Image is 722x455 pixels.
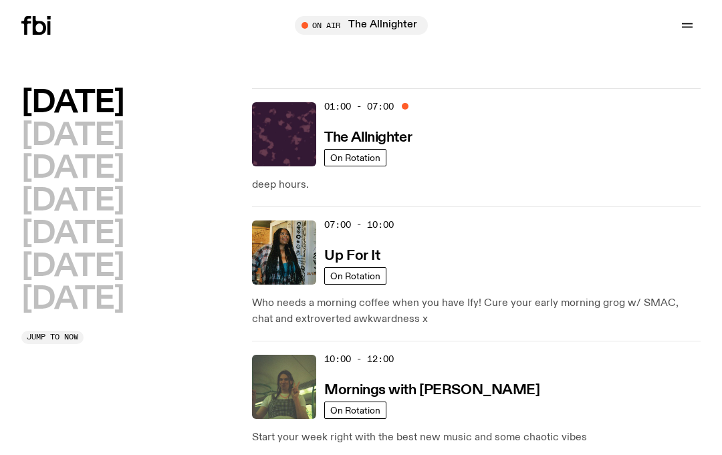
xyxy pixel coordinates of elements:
a: On Rotation [324,402,386,419]
button: On AirThe Allnighter [295,16,428,35]
img: Jim Kretschmer in a really cute outfit with cute braids, standing on a train holding up a peace s... [252,355,316,419]
button: [DATE] [21,88,124,118]
p: Start your week right with the best new music and some chaotic vibes [252,430,701,446]
img: Ify - a Brown Skin girl with black braided twists, looking up to the side with her tongue stickin... [252,220,316,285]
span: On Rotation [330,271,380,281]
h3: Up For It [324,249,380,263]
button: [DATE] [21,186,124,216]
a: The Allnighter [324,128,412,145]
span: On Rotation [330,152,380,162]
span: Jump to now [27,333,78,341]
a: On Rotation [324,267,386,285]
p: deep hours. [252,177,701,193]
a: Mornings with [PERSON_NAME] [324,381,539,398]
span: 07:00 - 10:00 [324,218,394,231]
button: [DATE] [21,252,124,282]
p: Who needs a morning coffee when you have Ify! Cure your early morning grog w/ SMAC, chat and extr... [252,295,701,327]
button: [DATE] [21,121,124,151]
span: 01:00 - 07:00 [324,100,394,113]
button: Jump to now [21,331,84,344]
button: [DATE] [21,219,124,249]
span: 10:00 - 12:00 [324,353,394,365]
h3: The Allnighter [324,131,412,145]
span: On Rotation [330,405,380,415]
button: [DATE] [21,285,124,315]
h3: Mornings with [PERSON_NAME] [324,384,539,398]
button: [DATE] [21,154,124,184]
a: On Rotation [324,149,386,166]
a: Up For It [324,247,380,263]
